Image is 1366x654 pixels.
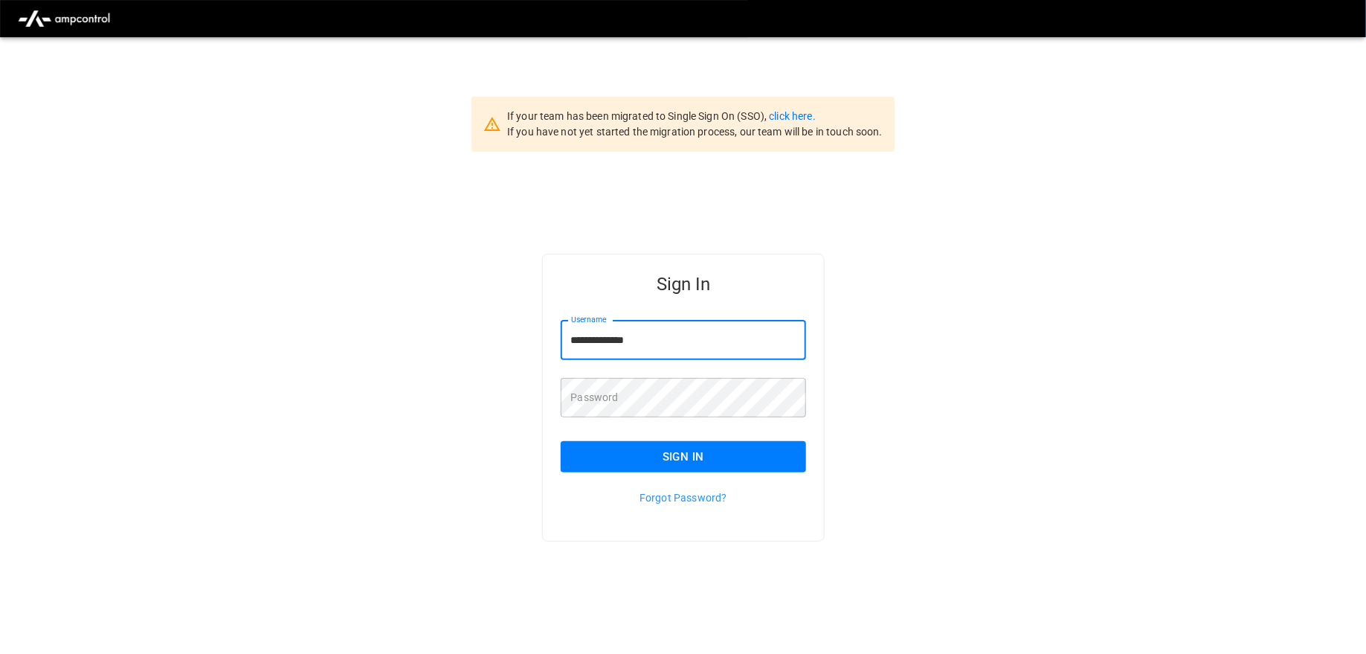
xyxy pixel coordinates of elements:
[561,272,807,296] h5: Sign In
[561,490,807,505] p: Forgot Password?
[12,4,116,33] img: ampcontrol.io logo
[507,126,883,138] span: If you have not yet started the migration process, our team will be in touch soon.
[561,441,807,472] button: Sign In
[769,110,815,122] a: click here.
[571,314,607,326] label: Username
[507,110,769,122] span: If your team has been migrated to Single Sign On (SSO),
